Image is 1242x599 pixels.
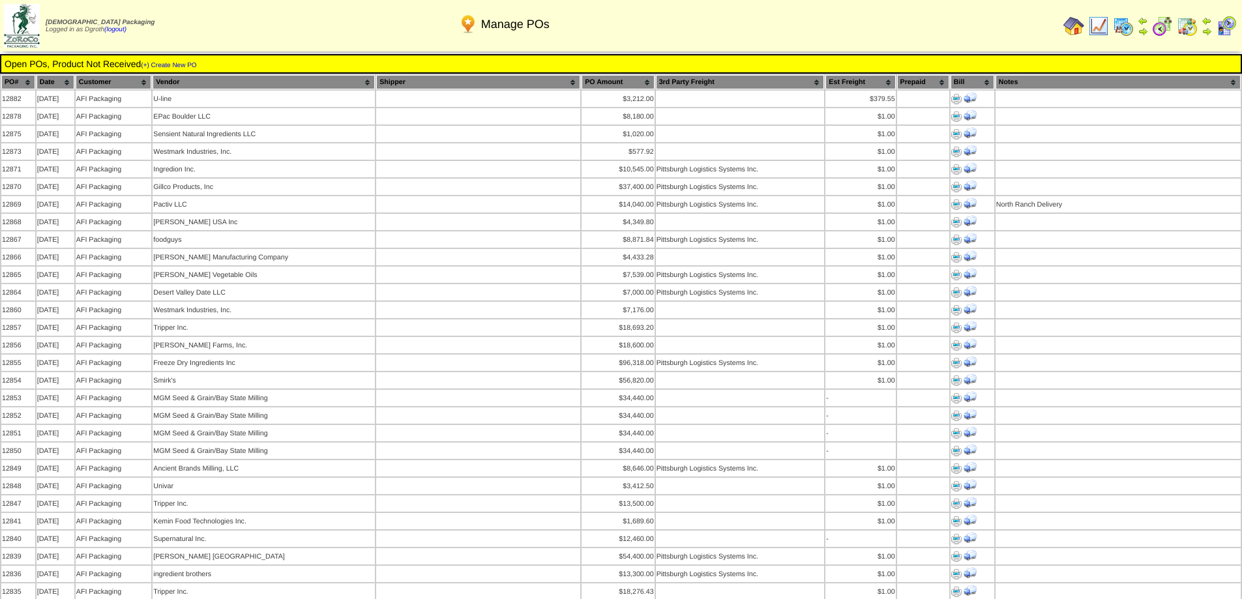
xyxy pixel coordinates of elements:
[37,478,74,494] td: [DATE]
[1,214,35,230] td: 12868
[582,342,653,349] div: $18,600.00
[582,75,654,89] th: PO Amount
[951,534,962,544] img: Print
[825,443,895,459] td: -
[153,231,375,248] td: foodguys
[951,235,962,245] img: Print
[951,164,962,175] img: Print
[1,284,35,300] td: 12864
[964,232,977,245] img: Print Receiving Document
[582,570,653,578] div: $13,300.00
[37,143,74,160] td: [DATE]
[1,231,35,248] td: 12867
[964,109,977,122] img: Print Receiving Document
[1,548,35,564] td: 12839
[951,393,962,403] img: Print
[826,113,895,121] div: $1.00
[1,126,35,142] td: 12875
[656,179,825,195] td: Pittsburgh Logistics Systems Inc.
[951,481,962,491] img: Print
[76,302,152,318] td: AFI Packaging
[951,340,962,351] img: Print
[964,214,977,227] img: Print Receiving Document
[76,91,152,107] td: AFI Packaging
[1,390,35,406] td: 12853
[1,513,35,529] td: 12841
[37,425,74,441] td: [DATE]
[964,285,977,298] img: Print Receiving Document
[582,553,653,561] div: $54,400.00
[826,570,895,578] div: $1.00
[582,447,653,455] div: $34,440.00
[826,166,895,173] div: $1.00
[825,75,895,89] th: Est Freight
[826,201,895,209] div: $1.00
[964,355,977,368] img: Print Receiving Document
[153,407,375,424] td: MGM Seed & Grain/Bay State Milling
[582,95,653,103] div: $3,212.00
[153,108,375,124] td: EPac Boulder LLC
[76,495,152,512] td: AFI Packaging
[1,460,35,476] td: 12849
[951,587,962,597] img: Print
[964,478,977,491] img: Print Receiving Document
[76,443,152,459] td: AFI Packaging
[1177,16,1198,37] img: calendarinout.gif
[76,249,152,265] td: AFI Packaging
[1,566,35,582] td: 12836
[826,359,895,367] div: $1.00
[37,196,74,212] td: [DATE]
[951,147,962,157] img: Print
[964,514,977,527] img: Print Receiving Document
[964,584,977,597] img: Print Receiving Document
[37,495,74,512] td: [DATE]
[656,460,825,476] td: Pittsburgh Logistics Systems Inc.
[826,482,895,490] div: $1.00
[964,179,977,192] img: Print Receiving Document
[153,161,375,177] td: Ingredion Inc.
[76,407,152,424] td: AFI Packaging
[582,518,653,525] div: $1,689.60
[951,111,962,122] img: Print
[1,443,35,459] td: 12850
[1113,16,1134,37] img: calendarprod.gif
[582,465,653,473] div: $8,646.00
[153,196,375,212] td: Pactiv LLC
[582,324,653,332] div: $18,693.20
[951,217,962,227] img: Print
[37,75,74,89] th: Date
[76,319,152,336] td: AFI Packaging
[76,126,152,142] td: AFI Packaging
[825,407,895,424] td: -
[153,478,375,494] td: Univar
[1,179,35,195] td: 12870
[1,249,35,265] td: 12866
[964,531,977,544] img: Print Receiving Document
[153,355,375,371] td: Freeze Dry Ingredients Inc
[153,531,375,547] td: Supernatural Inc.
[37,231,74,248] td: [DATE]
[582,289,653,297] div: $7,000.00
[1138,16,1148,26] img: arrowleft.gif
[458,14,479,35] img: po.png
[964,250,977,263] img: Print Receiving Document
[153,302,375,318] td: Westmark Industries, Inc.
[964,496,977,509] img: Print Receiving Document
[153,319,375,336] td: Tripper Inc.
[153,179,375,195] td: Gillco Products, Inc
[37,249,74,265] td: [DATE]
[37,161,74,177] td: [DATE]
[656,75,825,89] th: 3rd Party Freight
[153,425,375,441] td: MGM Seed & Grain/Bay State Milling
[656,196,825,212] td: Pittsburgh Logistics Systems Inc.
[951,252,962,263] img: Print
[582,535,653,543] div: $12,460.00
[1,302,35,318] td: 12860
[76,179,152,195] td: AFI Packaging
[1,478,35,494] td: 12848
[582,148,653,156] div: $577.92
[37,302,74,318] td: [DATE]
[582,359,653,367] div: $96,318.00
[826,130,895,138] div: $1.00
[153,75,375,89] th: Vendor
